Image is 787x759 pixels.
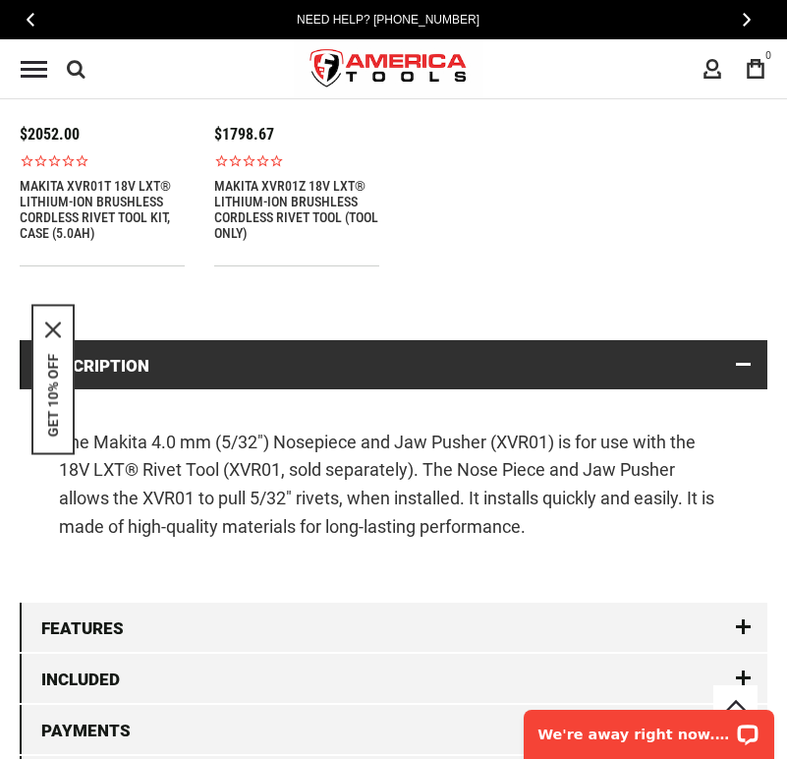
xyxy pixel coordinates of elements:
[45,354,61,438] button: GET 10% OFF
[511,697,787,759] iframe: LiveChat chat widget
[59,429,728,542] p: The Makita 4.0 mm (5/32") Nosepiece and Jaw Pusher (XVR01) is for use with the 18V LXT® Rivet Too...
[45,322,61,338] svg: close icon
[21,61,47,78] div: Menu
[45,322,61,338] button: Close
[291,10,485,29] a: Need Help? [PHONE_NUMBER]
[294,32,484,106] a: store logo
[20,125,80,144] span: $2052.00
[214,178,379,241] a: MAKITA XVR01Z 18V LXT® LITHIUM-ION BRUSHLESS CORDLESS RIVET TOOL (TOOL ONLY)
[743,12,751,27] span: Next
[20,603,767,652] a: Features
[20,654,767,703] a: Included
[20,153,185,168] span: Rated 0.0 out of 5 stars 0 reviews
[27,12,34,27] span: Previous
[20,705,767,754] a: Payments
[214,125,274,144] span: $1798.67
[737,50,774,88] a: 0
[765,50,771,61] span: 0
[20,178,185,241] a: MAKITA XVR01T 18V LXT® LITHIUM-ION BRUSHLESS CORDLESS RIVET TOOL KIT, CASE (5.0AH)
[294,32,484,106] img: America Tools
[214,153,379,168] span: Rated 0.0 out of 5 stars 0 reviews
[20,340,767,389] a: Description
